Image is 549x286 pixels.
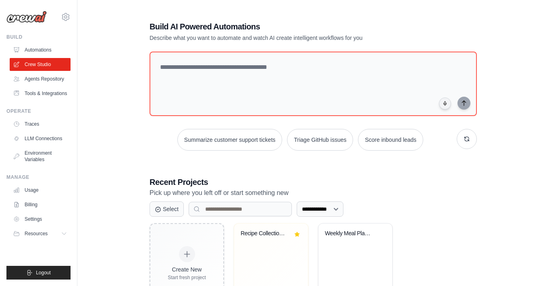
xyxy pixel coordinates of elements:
[168,265,206,274] div: Create New
[10,58,71,71] a: Crew Studio
[325,230,374,237] div: Weekly Meal Planning & Shopping Assistant
[10,132,71,145] a: LLM Connections
[287,129,353,151] button: Triage GitHub issues
[150,176,477,188] h3: Recent Projects
[25,230,48,237] span: Resources
[439,97,451,110] button: Click to speak your automation idea
[6,11,47,23] img: Logo
[6,108,71,114] div: Operate
[6,266,71,280] button: Logout
[6,174,71,180] div: Manage
[10,227,71,240] button: Resources
[293,230,302,239] button: Remove from favorites
[241,230,289,237] div: Recipe Collection & Parser
[10,73,71,85] a: Agents Repository
[457,129,477,149] button: Get new suggestions
[358,129,423,151] button: Score inbound leads
[10,147,71,166] a: Environment Variables
[10,184,71,197] a: Usage
[150,188,477,198] p: Pick up where you left off or start something new
[177,129,282,151] button: Summarize customer support tickets
[150,201,184,217] button: Select
[10,213,71,226] a: Settings
[168,274,206,281] div: Start fresh project
[6,34,71,40] div: Build
[10,118,71,131] a: Traces
[10,198,71,211] a: Billing
[150,21,420,32] h1: Build AI Powered Automations
[10,44,71,56] a: Automations
[36,269,51,276] span: Logout
[10,87,71,100] a: Tools & Integrations
[150,34,420,42] p: Describe what you want to automate and watch AI create intelligent workflows for you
